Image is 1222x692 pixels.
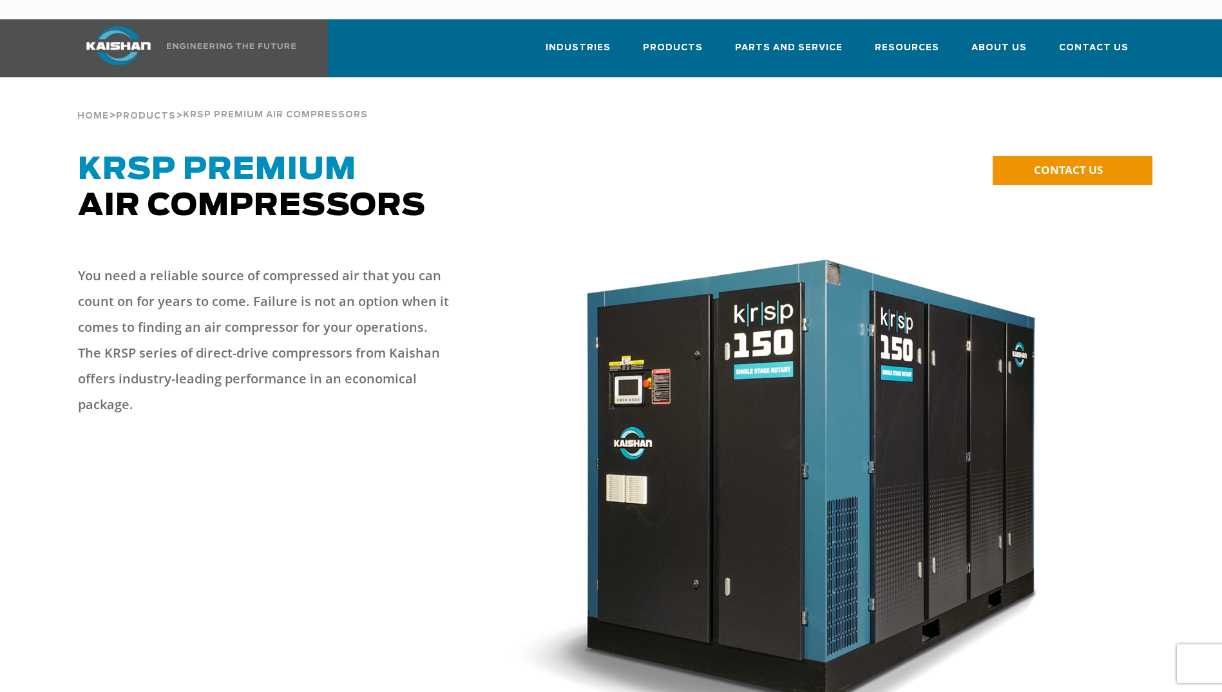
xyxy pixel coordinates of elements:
[1059,41,1129,55] span: Contact Us
[993,156,1152,185] a: CONTACT US
[183,111,368,119] span: krsp premium air compressors
[70,19,298,77] a: Kaishan USA
[78,155,356,186] span: KRSP Premium
[875,41,939,55] span: Resources
[546,31,611,75] a: Industries
[735,41,843,55] span: Parts and Service
[70,26,167,65] img: kaishan logo
[116,110,176,121] a: Products
[1059,31,1129,75] a: Contact Us
[971,41,1027,55] span: About Us
[971,31,1027,75] a: About Us
[78,155,426,222] span: Air Compressors
[735,31,843,75] a: Parts and Service
[77,77,368,126] div: > >
[643,41,703,55] span: Products
[643,31,703,75] a: Products
[167,43,296,49] img: Engineering the future
[875,31,939,75] a: Resources
[77,110,109,121] a: Home
[546,41,611,55] span: Industries
[1034,162,1103,177] span: CONTACT US
[78,263,452,418] p: You need a reliable source of compressed air that you can count on for years to come. Failure is ...
[116,112,176,120] span: Products
[77,112,109,120] span: Home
